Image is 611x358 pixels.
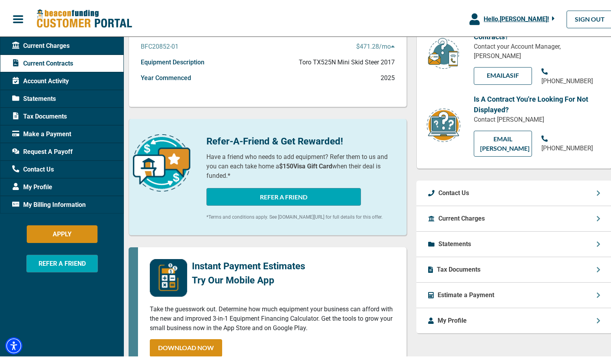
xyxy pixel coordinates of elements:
[12,75,69,84] span: Account Activity
[438,212,485,222] p: Current Charges
[12,181,52,190] span: My Profile
[206,186,361,204] button: REFER A FRIEND
[26,253,98,271] button: REFER A FRIEND
[150,338,222,355] a: DOWNLOAD NOW
[192,272,305,286] p: Try Our Mobile App
[206,133,394,147] p: Refer-A-Friend & Get Rewarded!
[438,187,469,196] p: Contact Us
[141,56,204,66] p: Equipment Description
[474,113,600,123] p: Contact [PERSON_NAME]
[356,40,395,50] p: $471.28 /mo
[150,258,187,295] img: mobile-app-logo.png
[541,66,600,84] a: [PHONE_NUMBER]
[5,336,22,353] div: Accessibility Menu
[12,110,67,120] span: Tax Documents
[541,143,593,150] span: [PHONE_NUMBER]
[141,40,179,50] p: BFC20852-01
[381,72,395,81] p: 2025
[474,129,532,155] a: EMAIL [PERSON_NAME]
[27,224,98,241] button: APPLY
[12,93,56,102] span: Statements
[12,199,86,208] span: My Billing Information
[474,66,532,83] a: EMAILAsif
[426,106,461,142] img: contract-icon.png
[150,303,395,331] p: Take the guesswork out. Determine how much equipment your business can afford with the new and im...
[206,212,394,219] p: *Terms and conditions apply. See [DOMAIN_NAME][URL] for full details for this offer.
[141,72,191,81] p: Year Commenced
[438,238,471,247] p: Statements
[541,133,600,152] a: [PHONE_NUMBER]
[12,40,70,49] span: Current Charges
[474,40,600,59] p: Contact your Account Manager, [PERSON_NAME]
[192,258,305,272] p: Instant Payment Estimates
[541,76,593,83] span: [PHONE_NUMBER]
[279,161,332,168] b: $150 Visa Gift Card
[299,56,395,66] p: Toro TX525N Mini Skid Steer 2017
[12,146,73,155] span: Request A Payoff
[426,36,461,68] img: customer-service.png
[438,314,467,324] p: My Profile
[12,57,73,67] span: Current Contracts
[12,128,71,137] span: Make a Payment
[474,92,600,113] p: Is A Contract You're Looking For Not Displayed?
[12,163,54,173] span: Contact Us
[437,263,480,273] p: Tax Documents
[36,7,132,27] img: Beacon Funding Customer Portal Logo
[484,14,549,21] span: Hello, [PERSON_NAME] !
[133,133,190,190] img: refer-a-friend-icon.png
[206,151,394,179] p: Have a friend who needs to add equipment? Refer them to us and you can each take home a when thei...
[438,289,494,298] p: Estimate a Payment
